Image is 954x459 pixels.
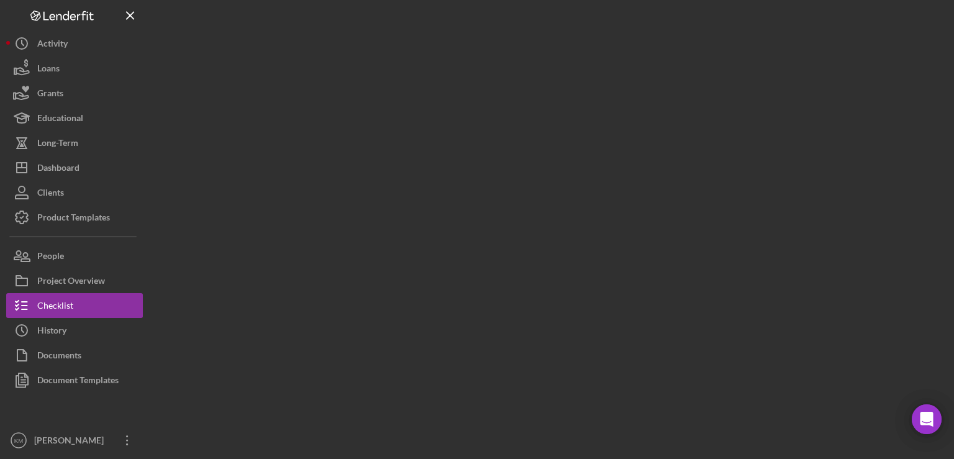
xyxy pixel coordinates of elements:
button: Project Overview [6,268,143,293]
button: Dashboard [6,155,143,180]
button: Checklist [6,293,143,318]
button: Loans [6,56,143,81]
div: History [37,318,66,346]
button: People [6,243,143,268]
button: Long-Term [6,130,143,155]
div: Project Overview [37,268,105,296]
div: Loans [37,56,60,84]
div: Open Intercom Messenger [912,404,942,434]
button: Clients [6,180,143,205]
div: Dashboard [37,155,79,183]
button: Document Templates [6,368,143,393]
div: Product Templates [37,205,110,233]
div: People [37,243,64,271]
button: History [6,318,143,343]
button: Activity [6,31,143,56]
div: Documents [37,343,81,371]
div: Activity [37,31,68,59]
button: Educational [6,106,143,130]
div: Document Templates [37,368,119,396]
div: Educational [37,106,83,134]
text: KM [14,437,23,444]
div: Long-Term [37,130,78,158]
div: Checklist [37,293,73,321]
button: Documents [6,343,143,368]
div: [PERSON_NAME] [31,428,112,456]
div: Grants [37,81,63,109]
button: Grants [6,81,143,106]
button: Product Templates [6,205,143,230]
div: Clients [37,180,64,208]
button: KM[PERSON_NAME] [6,428,143,453]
